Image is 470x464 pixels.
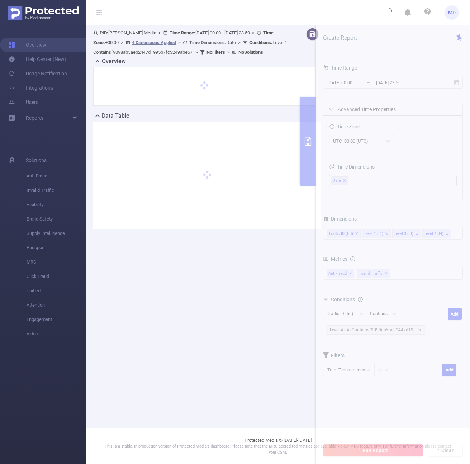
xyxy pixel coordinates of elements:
[9,52,66,66] a: Help Center (New)
[119,40,125,45] span: >
[27,226,86,241] span: Supply Intelligence
[189,40,226,45] b: Time Dimensions :
[27,198,86,212] span: Visibility
[9,38,46,52] a: Overview
[238,49,263,55] b: No Solutions
[27,255,86,269] span: MRC
[156,30,163,35] span: >
[102,57,126,66] h2: Overview
[93,30,100,35] i: icon: user
[8,6,79,20] img: Protected Media
[193,49,200,55] span: >
[189,40,236,45] span: Date
[206,49,225,55] b: No Filters
[384,8,392,18] i: icon: loading
[448,5,456,20] span: MD
[27,298,86,312] span: Attention
[27,169,86,183] span: Anti-Fraud
[27,327,86,341] span: Video
[27,269,86,284] span: Click Fraud
[27,312,86,327] span: Engagement
[170,30,195,35] b: Time Range:
[26,115,43,121] span: Reports
[9,66,67,81] a: Usage Notification
[104,444,452,455] p: This is a stable, in production version of Protected Media's dashboard. Please note that the MRC ...
[26,153,47,167] span: Solutions
[26,111,43,125] a: Reports
[225,49,232,55] span: >
[249,40,272,45] b: Conditions :
[250,30,257,35] span: >
[27,284,86,298] span: Unified
[236,40,243,45] span: >
[9,81,53,95] a: Integrations
[132,40,176,45] u: 4 Dimensions Applied
[93,30,287,55] span: [PERSON_NAME] Media [DATE] 00:00 - [DATE] 23:59 +00:00
[9,95,38,109] a: Users
[102,112,129,120] h2: Data Table
[176,40,183,45] span: >
[100,30,108,35] b: PID:
[27,241,86,255] span: Passport
[27,183,86,198] span: Invalid Traffic
[27,212,86,226] span: Brand Safety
